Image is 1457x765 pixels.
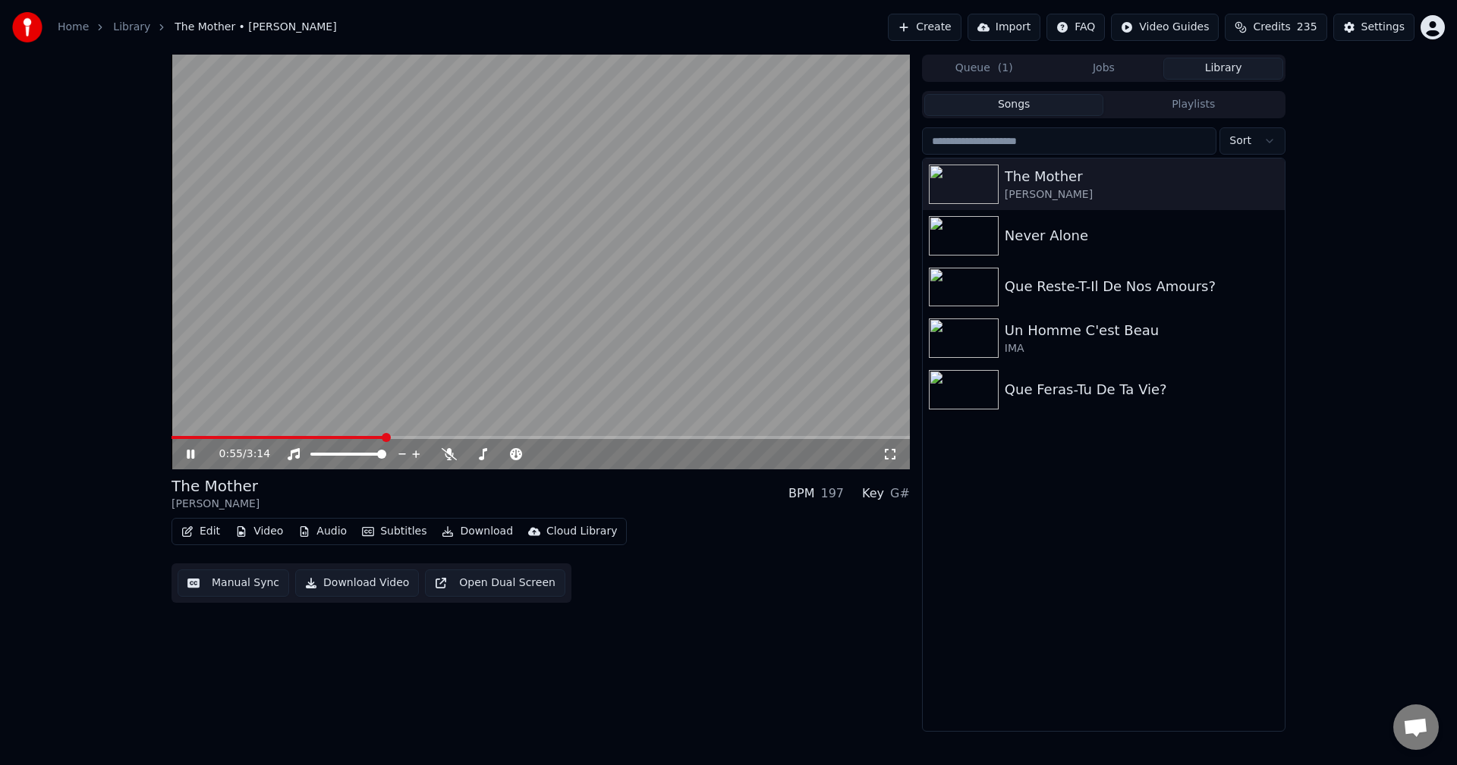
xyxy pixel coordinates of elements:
button: Subtitles [356,521,433,542]
button: Manual Sync [178,569,289,597]
button: Credits235 [1225,14,1326,41]
button: FAQ [1046,14,1105,41]
span: 3:14 [247,447,270,462]
button: Open Dual Screen [425,569,565,597]
div: IMA [1005,341,1279,356]
div: The Mother [1005,166,1279,187]
div: Never Alone [1005,225,1279,246]
div: Open chat [1393,704,1439,750]
button: Video [229,521,289,542]
div: Un Homme C'est Beau [1005,320,1279,341]
div: Settings [1361,20,1405,35]
div: [PERSON_NAME] [172,497,260,512]
button: Settings [1333,14,1415,41]
button: Jobs [1044,58,1164,80]
button: Download [436,521,519,542]
button: Video Guides [1111,14,1219,41]
button: Library [1163,58,1283,80]
span: 0:55 [219,447,243,462]
div: BPM [788,484,814,503]
button: Audio [292,521,353,542]
div: Que Reste-T-Il De Nos Amours? [1005,276,1279,297]
nav: breadcrumb [58,20,337,35]
div: G# [890,484,910,503]
button: Create [888,14,961,41]
button: Download Video [295,569,419,597]
a: Library [113,20,150,35]
span: Sort [1229,133,1251,149]
span: The Mother • [PERSON_NAME] [175,20,336,35]
div: / [219,447,256,462]
div: Cloud Library [546,524,617,539]
img: youka [12,12,42,42]
span: ( 1 ) [998,61,1013,76]
button: Import [968,14,1040,41]
div: The Mother [172,475,260,497]
button: Playlists [1103,94,1283,116]
div: Que Feras-Tu De Ta Vie? [1005,379,1279,400]
div: [PERSON_NAME] [1005,187,1279,202]
button: Edit [175,521,226,542]
button: Songs [924,94,1104,116]
div: Key [862,484,884,503]
button: Queue [924,58,1044,80]
a: Home [58,20,89,35]
span: 235 [1297,20,1317,35]
div: 197 [820,484,844,503]
span: Credits [1253,20,1290,35]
